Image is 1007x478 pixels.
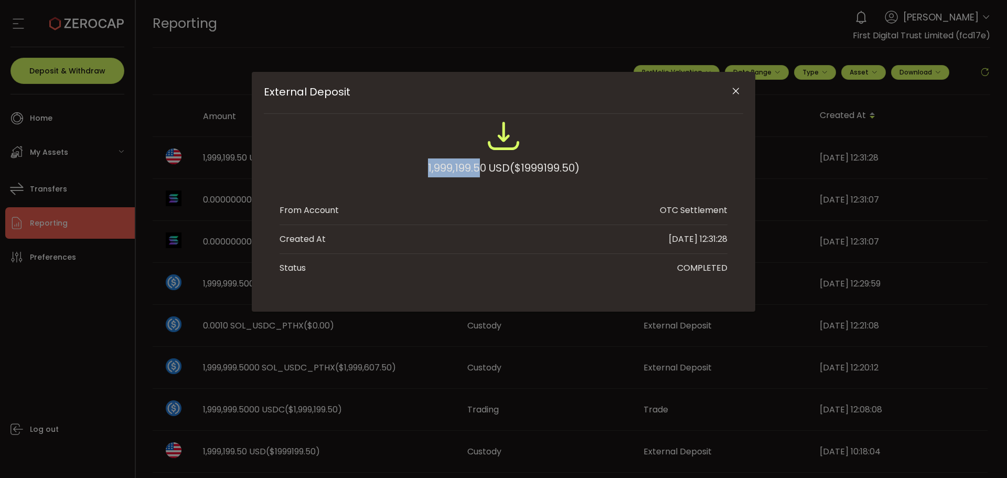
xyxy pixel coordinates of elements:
[677,262,727,274] div: COMPLETED
[280,204,339,217] div: From Account
[510,158,580,177] span: ($1999199.50)
[428,158,580,177] div: 1,999,199.50 USD
[264,86,695,98] span: External Deposit
[669,233,727,246] div: [DATE] 12:31:28
[252,72,755,312] div: External Deposit
[660,204,727,217] div: OTC Settlement
[280,233,326,246] div: Created At
[726,82,745,101] button: Close
[280,262,306,274] div: Status
[955,428,1007,478] iframe: Chat Widget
